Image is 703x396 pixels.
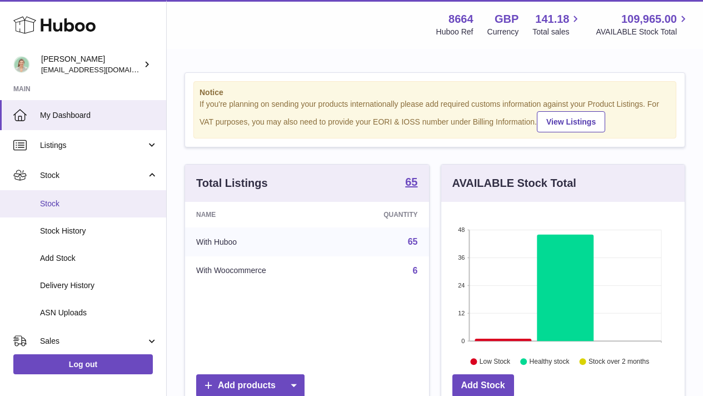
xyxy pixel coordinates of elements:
span: Total sales [532,27,582,37]
span: Stock [40,199,158,209]
h3: Total Listings [196,176,268,191]
span: 141.18 [535,12,569,27]
div: If you're planning on sending your products internationally please add required customs informati... [200,99,670,132]
div: Currency [487,27,519,37]
span: AVAILABLE Stock Total [596,27,690,37]
span: Delivery History [40,280,158,291]
span: Listings [40,140,146,151]
img: hello@thefacialcuppingexpert.com [13,56,30,73]
a: View Listings [537,111,605,132]
span: Stock History [40,226,158,236]
a: 65 [405,176,417,190]
text: 36 [458,254,465,261]
text: 48 [458,226,465,233]
a: 109,965.00 AVAILABLE Stock Total [596,12,690,37]
text: Low Stock [479,358,510,365]
span: My Dashboard [40,110,158,121]
text: Healthy stock [529,358,570,365]
text: Stock over 2 months [589,358,649,365]
div: Huboo Ref [436,27,473,37]
span: Sales [40,336,146,346]
a: 141.18 Total sales [532,12,582,37]
th: Quantity [336,202,428,227]
td: With Woocommerce [185,256,336,285]
div: [PERSON_NAME] [41,54,141,75]
h3: AVAILABLE Stock Total [452,176,576,191]
span: Add Stock [40,253,158,264]
span: ASN Uploads [40,308,158,318]
strong: GBP [495,12,518,27]
strong: 65 [405,176,417,187]
span: 109,965.00 [621,12,677,27]
text: 24 [458,282,465,289]
text: 12 [458,310,465,316]
span: [EMAIL_ADDRESS][DOMAIN_NAME] [41,65,163,74]
a: 6 [413,266,418,275]
strong: 8664 [448,12,473,27]
a: Log out [13,354,153,374]
td: With Huboo [185,227,336,256]
text: 0 [461,338,465,344]
strong: Notice [200,87,670,98]
a: 65 [408,237,418,246]
span: Stock [40,170,146,181]
th: Name [185,202,336,227]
